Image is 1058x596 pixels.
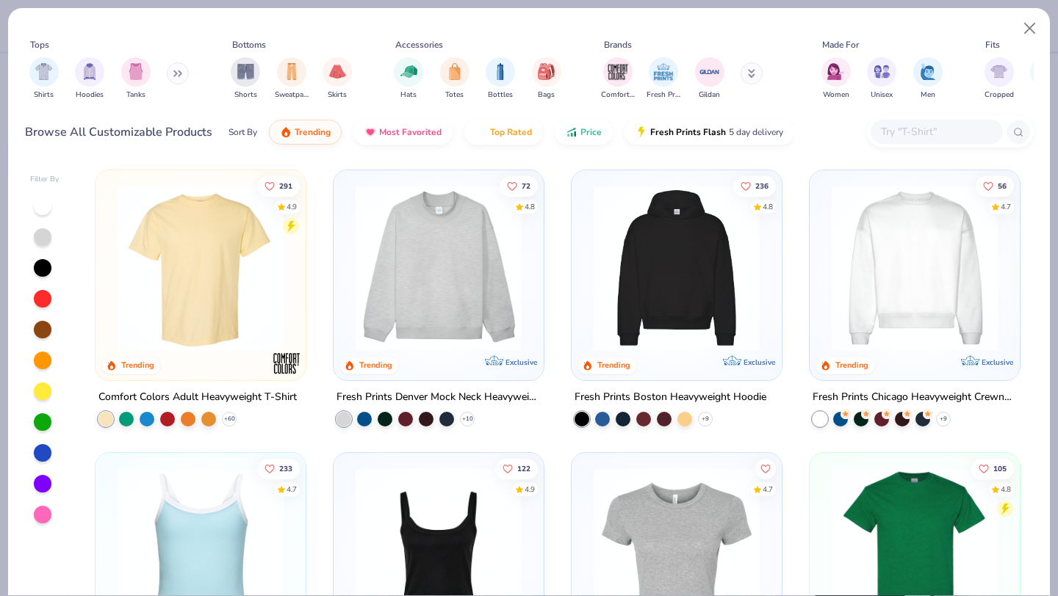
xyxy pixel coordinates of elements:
img: Bags Image [538,63,554,80]
span: + 9 [940,415,947,424]
span: + 10 [462,415,473,424]
button: filter button [647,57,680,101]
div: filter for Hats [394,57,423,101]
span: Shirts [34,90,54,101]
div: filter for Hoodies [75,57,104,101]
img: d4a37e75-5f2b-4aef-9a6e-23330c63bbc0 [766,185,947,351]
span: Sweatpants [275,90,309,101]
span: 105 [993,465,1007,472]
div: 4.7 [287,484,298,495]
img: flash.gif [636,126,647,138]
img: Bottles Image [492,63,508,80]
img: Shirts Image [35,63,52,80]
button: Like [500,175,538,196]
img: Gildan Image [699,61,721,83]
span: Bags [538,90,555,101]
button: filter button [695,57,724,101]
button: Price [555,120,613,145]
div: filter for Sweatpants [275,57,309,101]
img: Hoodies Image [82,63,98,80]
div: Accessories [395,38,443,51]
button: Trending [269,120,342,145]
div: 4.7 [763,484,773,495]
span: Hoodies [76,90,104,101]
span: + 60 [224,415,235,424]
div: 4.9 [287,201,298,212]
button: Like [495,458,538,479]
span: 233 [280,465,293,472]
img: Women Image [827,63,844,80]
button: filter button [913,57,943,101]
div: filter for Bags [532,57,561,101]
div: filter for Gildan [695,57,724,101]
div: filter for Cropped [985,57,1014,101]
div: Filter By [30,174,60,185]
img: 1358499d-a160-429c-9f1e-ad7a3dc244c9 [824,185,1005,351]
div: Fresh Prints Boston Heavyweight Hoodie [575,388,766,407]
button: filter button [121,57,151,101]
span: Exclusive [744,357,775,367]
img: Skirts Image [329,63,346,80]
button: filter button [985,57,1014,101]
button: Like [976,175,1014,196]
span: + 9 [702,415,709,424]
div: Fits [985,38,1000,51]
button: filter button [75,57,104,101]
span: Tanks [126,90,145,101]
div: Sort By [228,126,257,139]
span: 122 [517,465,530,472]
span: Totes [445,90,464,101]
img: Sweatpants Image [284,63,300,80]
div: Fresh Prints Denver Mock Neck Heavyweight Sweatshirt [337,388,541,407]
div: 4.8 [763,201,773,212]
button: filter button [867,57,896,101]
div: Fresh Prints Chicago Heavyweight Crewneck [813,388,1017,407]
button: filter button [440,57,469,101]
span: Exclusive [505,357,537,367]
span: Exclusive [981,357,1012,367]
img: 029b8af0-80e6-406f-9fdc-fdf898547912 [110,185,291,351]
button: Like [971,458,1014,479]
button: Top Rated [464,120,543,145]
img: 91acfc32-fd48-4d6b-bdad-a4c1a30ac3fc [586,185,767,351]
button: Most Favorited [353,120,453,145]
button: filter button [323,57,352,101]
div: filter for Tanks [121,57,151,101]
div: filter for Shirts [29,57,59,101]
div: filter for Totes [440,57,469,101]
span: Unisex [871,90,893,101]
div: Brands [604,38,632,51]
span: Price [580,126,602,138]
div: filter for Men [913,57,943,101]
img: Tanks Image [128,63,144,80]
div: filter for Comfort Colors [601,57,635,101]
button: filter button [29,57,59,101]
button: Like [755,458,776,479]
button: filter button [394,57,423,101]
div: 4.8 [525,201,535,212]
span: 72 [522,182,530,189]
img: Hats Image [400,63,417,80]
span: Fresh Prints Flash [650,126,726,138]
div: filter for Shorts [231,57,260,101]
button: Close [1016,15,1044,43]
button: filter button [532,57,561,101]
img: Totes Image [447,63,463,80]
div: filter for Skirts [323,57,352,101]
button: filter button [275,57,309,101]
button: Fresh Prints Flash5 day delivery [625,120,794,145]
img: TopRated.gif [475,126,487,138]
div: 4.8 [1001,484,1011,495]
img: Shorts Image [237,63,254,80]
button: filter button [486,57,515,101]
span: Fresh Prints [647,90,680,101]
div: Tops [30,38,49,51]
img: Comfort Colors Image [607,61,629,83]
span: Hats [400,90,417,101]
img: Unisex Image [874,63,890,80]
span: Cropped [985,90,1014,101]
img: Comfort Colors logo [272,349,301,378]
div: Comfort Colors Adult Heavyweight T-Shirt [98,388,297,407]
img: trending.gif [280,126,292,138]
button: Like [258,458,301,479]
